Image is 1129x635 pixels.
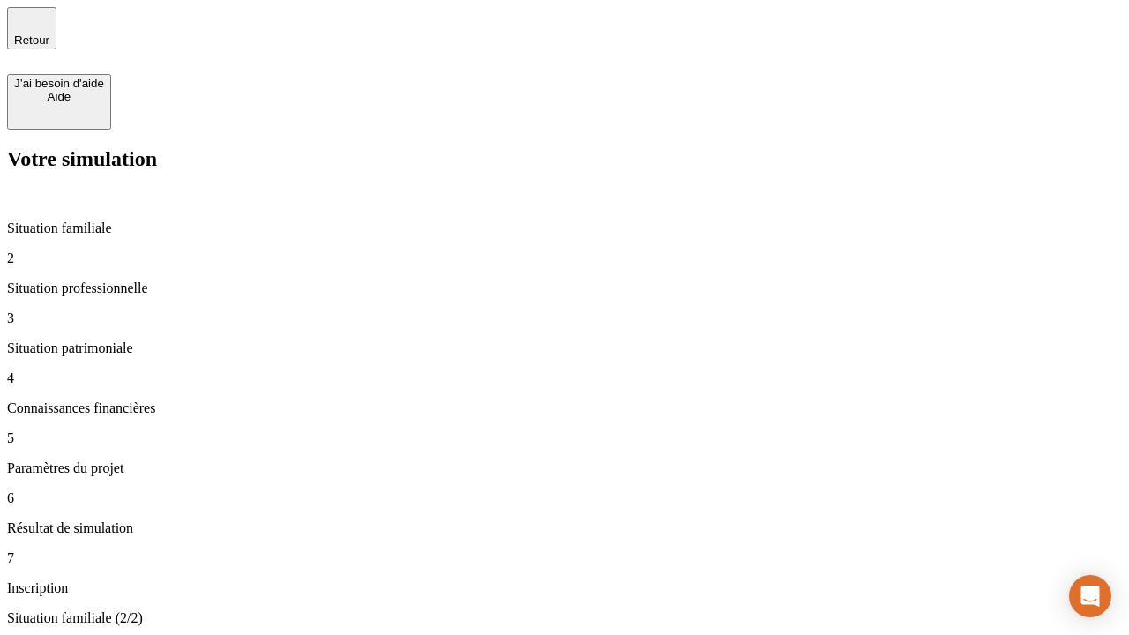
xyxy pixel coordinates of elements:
p: 7 [7,550,1122,566]
p: Inscription [7,580,1122,596]
p: Connaissances financières [7,400,1122,416]
p: 6 [7,490,1122,506]
p: 2 [7,250,1122,266]
button: J’ai besoin d'aideAide [7,74,111,130]
p: Situation patrimoniale [7,340,1122,356]
span: Retour [14,34,49,47]
div: J’ai besoin d'aide [14,77,104,90]
button: Retour [7,7,56,49]
p: Situation familiale (2/2) [7,610,1122,626]
p: Paramètres du projet [7,460,1122,476]
p: Résultat de simulation [7,520,1122,536]
p: 4 [7,370,1122,386]
p: 3 [7,310,1122,326]
p: Situation professionnelle [7,280,1122,296]
div: Aide [14,90,104,103]
p: 5 [7,430,1122,446]
h2: Votre simulation [7,147,1122,171]
p: Situation familiale [7,220,1122,236]
div: Open Intercom Messenger [1069,575,1111,617]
